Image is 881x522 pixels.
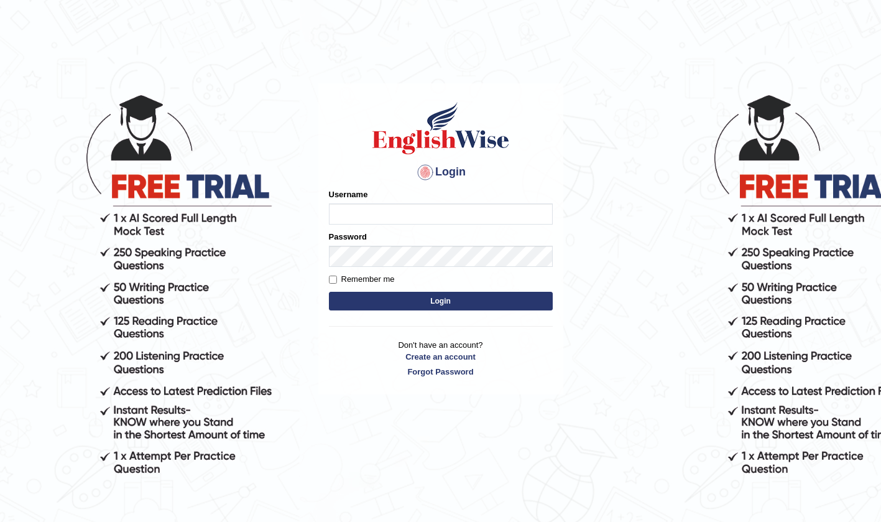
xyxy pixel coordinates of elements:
button: Login [329,292,553,310]
label: Username [329,189,368,200]
label: Password [329,231,367,243]
a: Create an account [329,351,553,363]
input: Remember me [329,276,337,284]
label: Remember me [329,273,395,286]
a: Forgot Password [329,366,553,378]
img: Logo of English Wise sign in for intelligent practice with AI [370,100,512,156]
p: Don't have an account? [329,339,553,378]
h4: Login [329,162,553,182]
